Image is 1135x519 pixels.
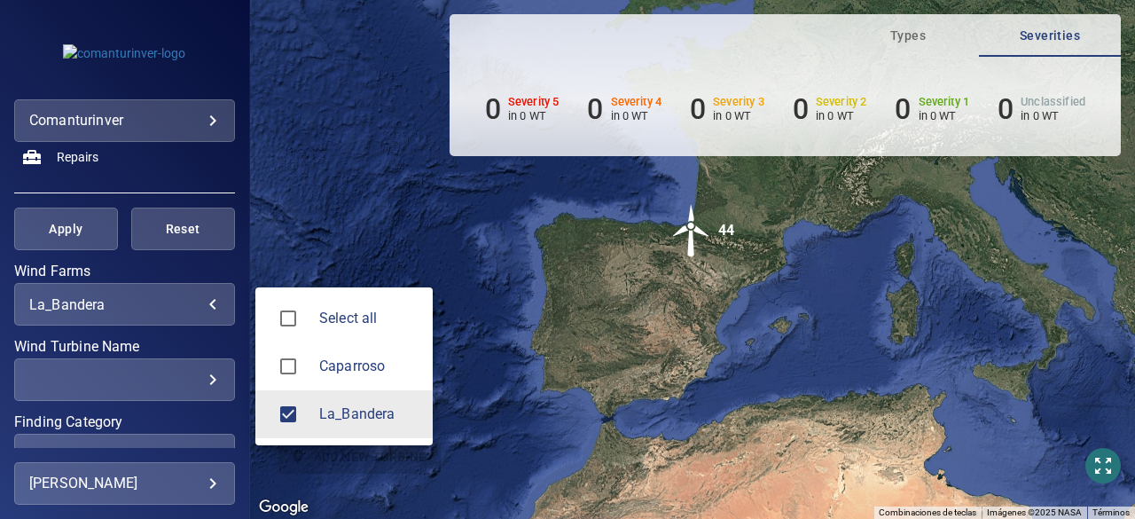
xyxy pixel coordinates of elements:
[270,396,307,433] span: La_Bandera
[319,308,419,329] span: Select all
[319,356,419,377] span: Caparroso
[255,287,433,445] ul: La_Bandera
[270,348,307,385] span: Caparroso
[319,404,419,425] div: Wind Farms La_Bandera
[319,404,419,425] span: La_Bandera
[319,356,419,377] div: Wind Farms Caparroso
